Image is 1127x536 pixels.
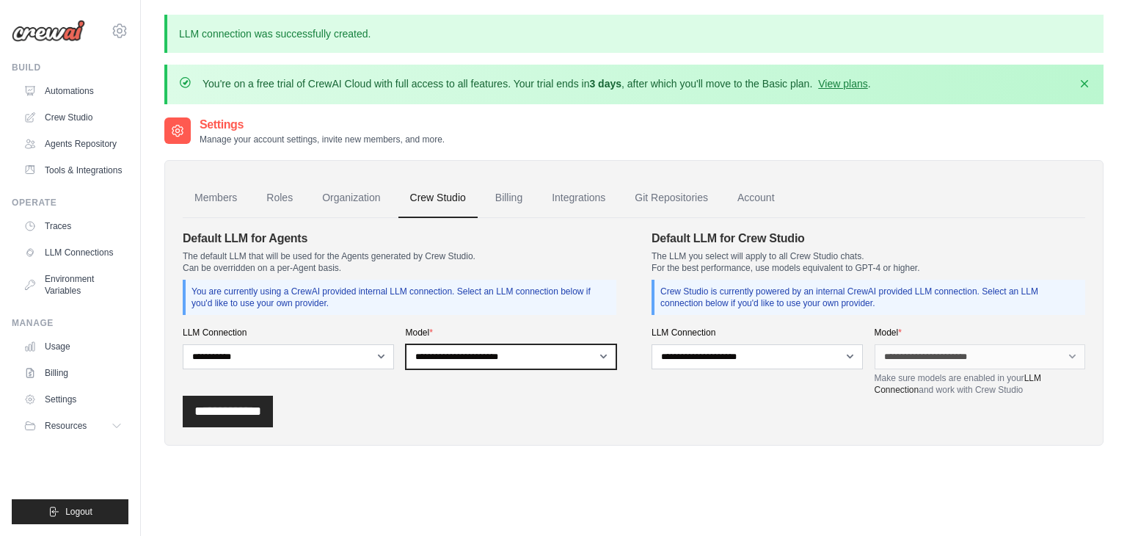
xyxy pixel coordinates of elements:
div: Build [12,62,128,73]
button: Logout [12,499,128,524]
div: Operate [12,197,128,209]
a: View plans [818,78,867,90]
button: Resources [18,414,128,438]
a: Settings [18,388,128,411]
a: Tools & Integrations [18,159,128,182]
span: Resources [45,420,87,432]
p: Make sure models are enabled in your and work with Crew Studio [875,372,1086,396]
div: Manage [12,317,128,329]
label: Model [875,327,1086,338]
a: Agents Repository [18,132,128,156]
a: LLM Connection [875,373,1041,395]
a: Automations [18,79,128,103]
label: LLM Connection [652,327,863,338]
h2: Settings [200,116,445,134]
img: Logo [12,20,85,42]
p: The LLM you select will apply to all Crew Studio chats. For the best performance, use models equi... [652,250,1085,274]
a: Account [726,178,787,218]
p: LLM connection was successfully created. [164,15,1104,53]
a: Members [183,178,249,218]
a: Billing [484,178,534,218]
a: Integrations [540,178,617,218]
h4: Default LLM for Agents [183,230,616,247]
strong: 3 days [589,78,621,90]
p: The default LLM that will be used for the Agents generated by Crew Studio. Can be overridden on a... [183,250,616,274]
p: You're on a free trial of CrewAI Cloud with full access to all features. Your trial ends in , aft... [203,76,871,91]
span: Logout [65,506,92,518]
a: Usage [18,335,128,358]
a: Roles [255,178,304,218]
a: LLM Connections [18,241,128,264]
h4: Default LLM for Crew Studio [652,230,1085,247]
a: Organization [310,178,392,218]
p: You are currently using a CrewAI provided internal LLM connection. Select an LLM connection below... [192,286,610,309]
a: Environment Variables [18,267,128,303]
label: LLM Connection [183,327,394,338]
a: Billing [18,361,128,385]
p: Crew Studio is currently powered by an internal CrewAI provided LLM connection. Select an LLM con... [660,286,1079,309]
a: Traces [18,214,128,238]
label: Model [406,327,617,338]
a: Git Repositories [623,178,720,218]
a: Crew Studio [398,178,478,218]
p: Manage your account settings, invite new members, and more. [200,134,445,145]
a: Crew Studio [18,106,128,129]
